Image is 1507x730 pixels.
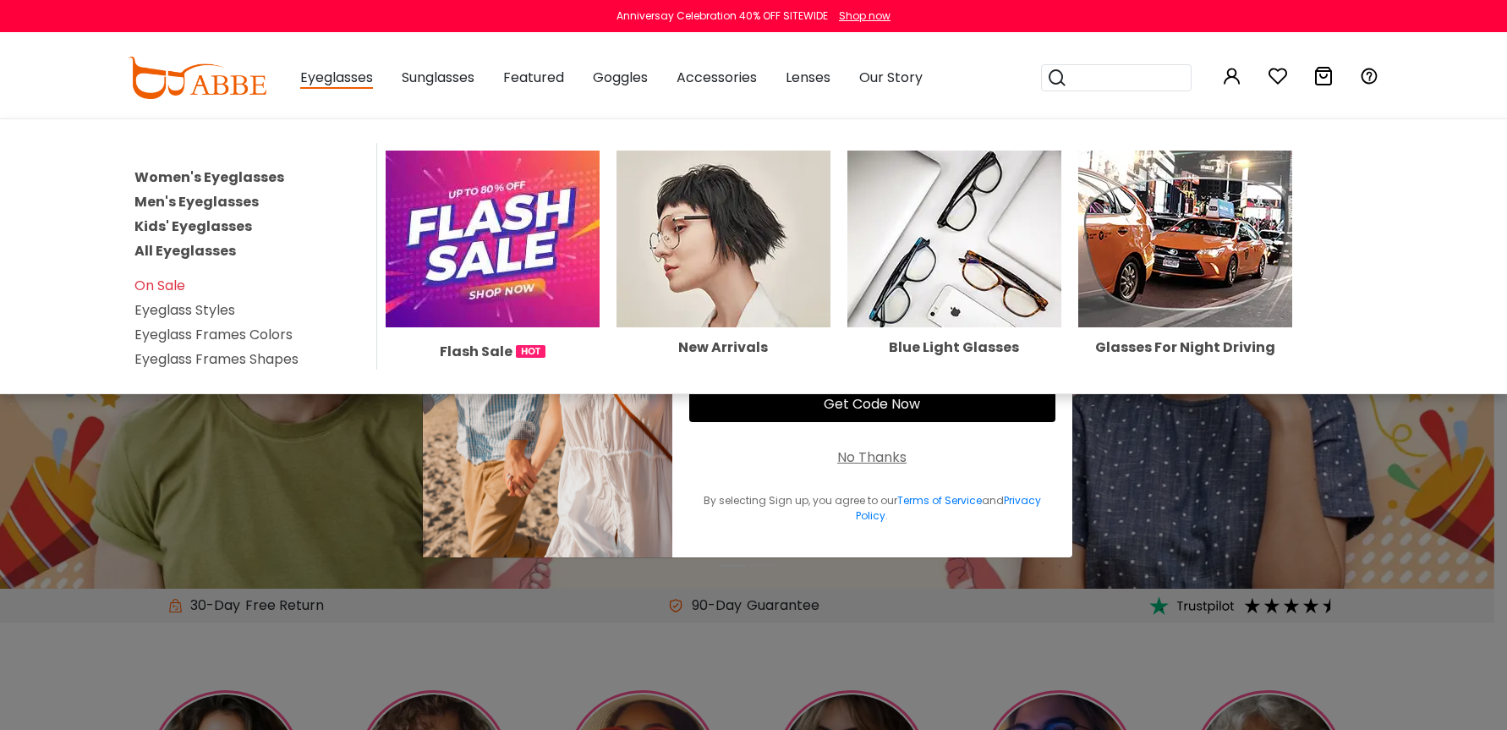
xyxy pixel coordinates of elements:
img: Flash Sale [386,151,600,327]
span: Featured [503,68,564,87]
span: Lenses [786,68,830,87]
a: Kids' Eyeglasses [134,217,252,236]
img: 1724998894317IetNH.gif [516,345,545,358]
a: Men's Eyeglasses [134,192,259,211]
div: Glasses For Night Driving [1078,341,1292,354]
span: Eyeglasses [300,68,373,89]
a: Blue Light Glasses [847,228,1061,354]
a: Terms of Service [897,493,982,508]
span: Accessories [677,68,757,87]
span: Our Story [859,68,923,87]
a: Eyeglass Frames Shapes [134,349,299,369]
div: Anniversay Celebration 40% OFF SITEWIDE [616,8,828,24]
a: All Eyeglasses [134,241,236,261]
a: Privacy Policy [856,493,1041,523]
div: Blue Light Glasses [847,341,1061,354]
a: Shop now [830,8,890,23]
span: Goggles [593,68,648,87]
span: Sunglasses [402,68,474,87]
img: Glasses For Night Driving [1078,151,1292,327]
div: Shop now [839,8,890,24]
a: Eyeglass Styles [134,300,235,320]
a: New Arrivals [616,228,830,354]
a: Eyeglass Frames Colors [134,325,293,344]
img: New Arrivals [616,151,830,327]
button: Get Code Now [689,387,1055,422]
a: Women's Eyeglasses [134,167,284,187]
a: On Sale [134,276,185,295]
img: Blue Light Glasses [847,151,1061,327]
div: No Thanks [837,447,907,468]
span: Flash Sale [440,341,512,362]
img: abbeglasses.com [128,57,266,99]
a: Flash Sale [386,228,600,362]
div: By selecting Sign up, you agree to our and . [689,493,1055,524]
div: New Arrivals [616,341,830,354]
a: Glasses For Night Driving [1078,228,1292,354]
